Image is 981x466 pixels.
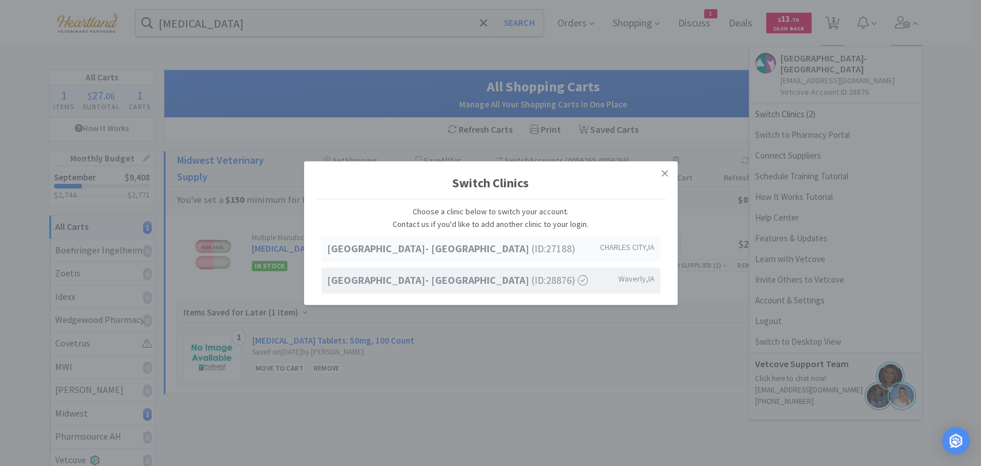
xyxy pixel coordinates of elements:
strong: [GEOGRAPHIC_DATA]- [GEOGRAPHIC_DATA] [327,274,532,287]
span: (ID: 28876 ) [327,272,588,289]
span: (ID: 27188 ) [327,241,575,257]
span: CHARLES CITY , IA [600,241,655,253]
span: Waverly , IA [618,272,655,285]
p: Choose a clinic below to switch your account. Contact us if you'd like to add another clinic to y... [321,205,660,230]
strong: [GEOGRAPHIC_DATA]- [GEOGRAPHIC_DATA] [327,242,532,255]
h1: Switch Clinics [316,167,666,199]
div: Open Intercom Messenger [942,427,970,455]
